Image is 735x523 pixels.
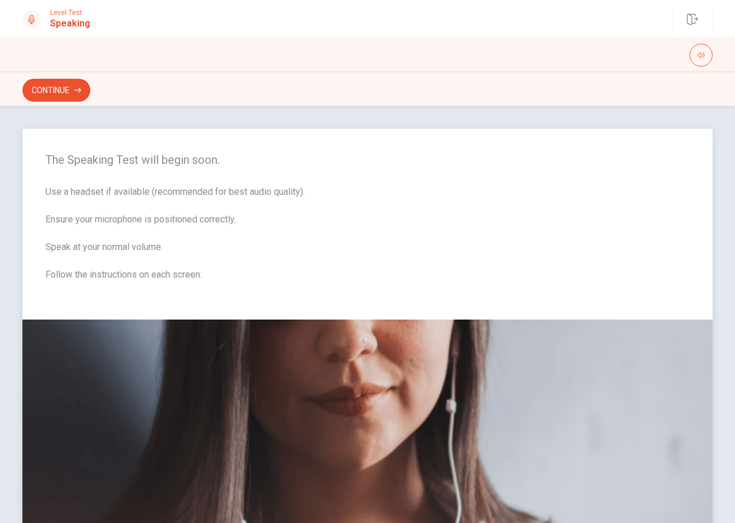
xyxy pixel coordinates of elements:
[50,17,90,30] h1: Speaking
[22,79,90,102] button: Continue
[45,185,690,295] span: Use a headset if available (recommended for best audio quality). Ensure your microphone is positi...
[50,9,90,17] span: Level Test
[45,153,690,167] span: The Speaking Test will begin soon.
